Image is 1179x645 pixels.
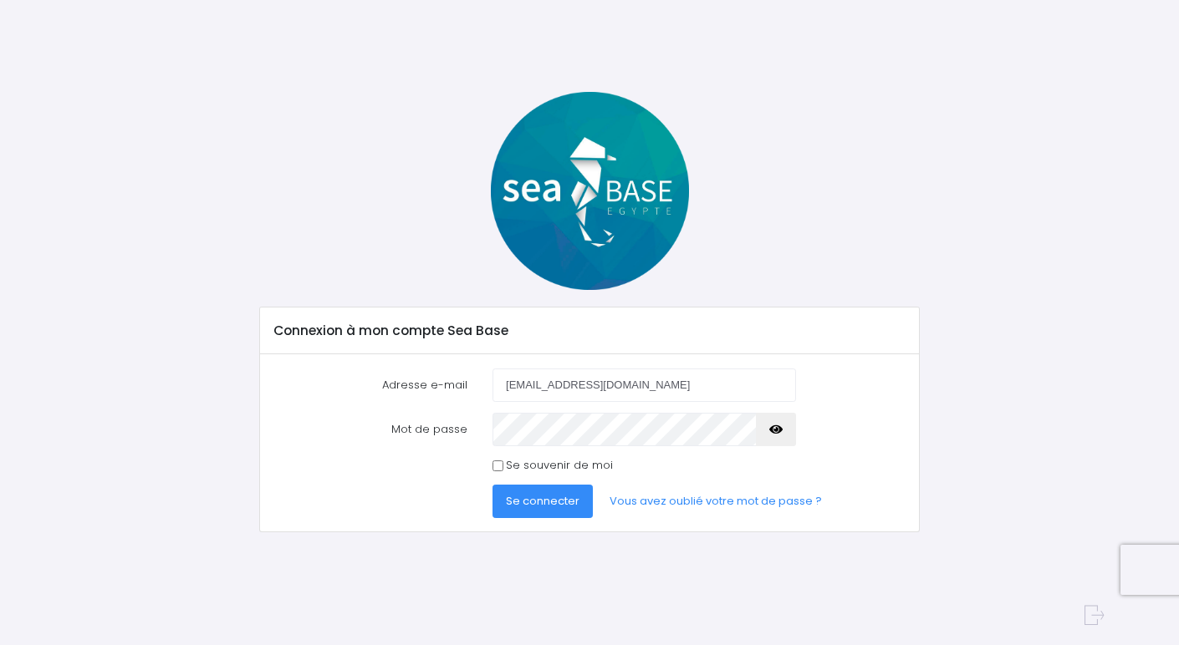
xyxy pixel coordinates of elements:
label: Adresse e-mail [261,368,480,402]
a: Vous avez oublié votre mot de passe ? [596,485,835,518]
span: Se connecter [506,493,579,509]
label: Mot de passe [261,413,480,446]
label: Se souvenir de moi [506,457,613,474]
button: Se connecter [493,485,593,518]
div: Connexion à mon compte Sea Base [260,307,919,354]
